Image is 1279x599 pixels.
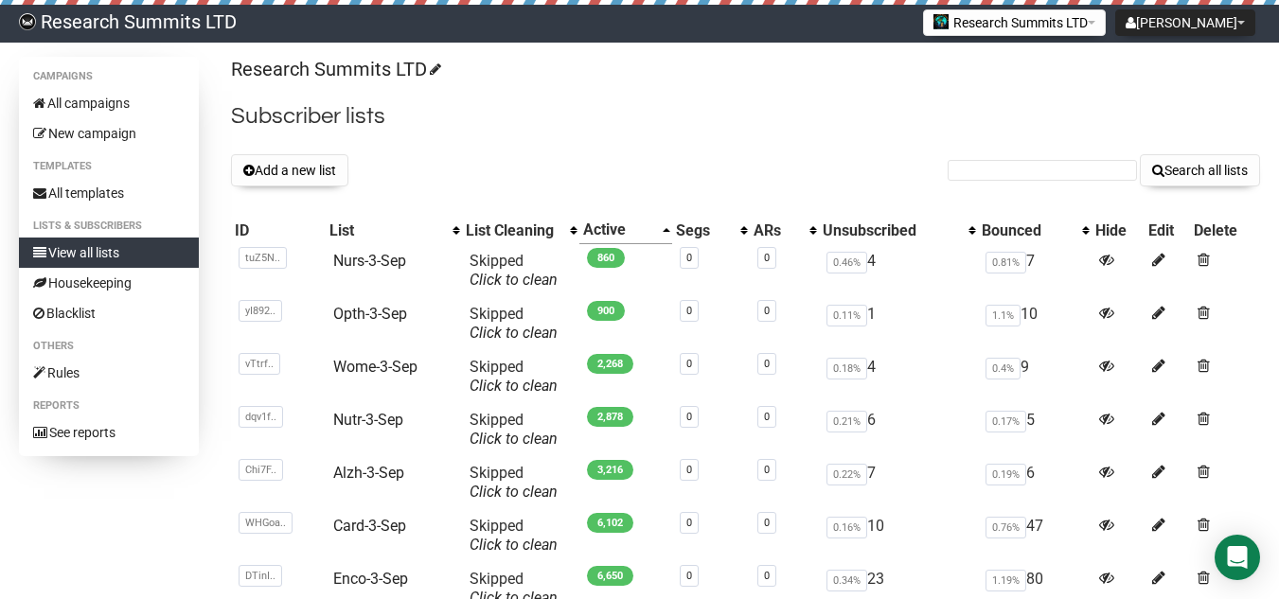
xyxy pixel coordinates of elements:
[19,65,199,88] li: Campaigns
[826,305,867,326] span: 0.11%
[1190,217,1260,244] th: Delete: No sort applied, sorting is disabled
[579,217,671,244] th: Active: Ascending sort applied, activate to apply a descending sort
[978,350,1091,403] td: 9
[470,377,558,395] a: Click to clean
[764,411,770,423] a: 0
[239,300,282,322] span: yI892..
[19,13,36,30] img: bccbfd5974049ef095ce3c15df0eef5a
[819,456,979,509] td: 7
[333,517,406,535] a: Card-3-Sep
[823,221,960,240] div: Unsubscribed
[333,570,408,588] a: Enco-3-Sep
[19,417,199,448] a: See reports
[819,244,979,297] td: 4
[819,350,979,403] td: 4
[19,215,199,238] li: Lists & subscribers
[333,252,406,270] a: Nurs-3-Sep
[764,252,770,264] a: 0
[235,221,322,240] div: ID
[686,464,692,476] a: 0
[826,358,867,379] span: 0.18%
[1148,221,1186,240] div: Edit
[19,335,199,358] li: Others
[239,459,283,481] span: Chi7F..
[333,464,404,482] a: Alzh-3-Sep
[933,14,949,29] img: 2.jpg
[470,271,558,289] a: Click to clean
[239,353,280,375] span: vTtrf..
[986,305,1021,326] span: 1.1%
[329,221,443,240] div: List
[986,411,1026,432] span: 0.17%
[764,570,770,582] a: 0
[819,217,979,244] th: Unsubscribed: No sort applied, activate to apply an ascending sort
[587,407,633,427] span: 2,878
[826,411,867,432] span: 0.21%
[19,88,199,118] a: All campaigns
[986,358,1021,379] span: 0.4%
[239,247,287,269] span: tuZ5N..
[239,406,283,428] span: dqv1f..
[470,536,558,554] a: Click to clean
[333,358,417,376] a: Wome-3-Sep
[19,395,199,417] li: Reports
[986,252,1026,273] span: 0.81%
[587,301,625,321] span: 900
[19,238,199,268] a: View all lists
[686,252,692,264] a: 0
[462,217,579,244] th: List Cleaning: No sort applied, activate to apply an ascending sort
[333,305,407,323] a: Opth-3-Sep
[978,297,1091,350] td: 10
[239,565,282,587] span: DTinI..
[978,217,1091,244] th: Bounced: No sort applied, activate to apply an ascending sort
[231,99,1260,133] h2: Subscriber lists
[686,305,692,317] a: 0
[231,217,326,244] th: ID: No sort applied, sorting is disabled
[672,217,750,244] th: Segs: No sort applied, activate to apply an ascending sort
[587,248,625,268] span: 860
[764,358,770,370] a: 0
[982,221,1072,240] div: Bounced
[19,298,199,328] a: Blacklist
[1092,217,1145,244] th: Hide: No sort applied, sorting is disabled
[19,178,199,208] a: All templates
[19,268,199,298] a: Housekeeping
[923,9,1106,36] button: Research Summits LTD
[583,220,652,239] div: Active
[231,154,348,186] button: Add a new list
[470,252,558,289] span: Skipped
[470,358,558,395] span: Skipped
[231,58,438,80] a: Research Summits LTD
[986,464,1026,485] span: 0.19%
[466,221,560,240] div: List Cleaning
[1194,221,1256,240] div: Delete
[764,517,770,529] a: 0
[826,517,867,538] span: 0.16%
[470,324,558,342] a: Click to clean
[587,354,633,374] span: 2,268
[819,297,979,350] td: 1
[19,358,199,388] a: Rules
[826,252,867,273] span: 0.46%
[19,118,199,149] a: New campaign
[978,509,1091,562] td: 47
[1145,217,1190,244] th: Edit: No sort applied, sorting is disabled
[1115,9,1255,36] button: [PERSON_NAME]
[686,517,692,529] a: 0
[686,358,692,370] a: 0
[587,566,633,586] span: 6,650
[764,305,770,317] a: 0
[470,464,558,501] span: Skipped
[587,513,633,533] span: 6,102
[686,411,692,423] a: 0
[978,244,1091,297] td: 7
[1215,535,1260,580] div: Open Intercom Messenger
[978,456,1091,509] td: 6
[750,217,819,244] th: ARs: No sort applied, activate to apply an ascending sort
[470,517,558,554] span: Skipped
[826,570,867,591] span: 0.34%
[754,221,800,240] div: ARs
[819,403,979,456] td: 6
[986,517,1026,538] span: 0.76%
[470,430,558,448] a: Click to clean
